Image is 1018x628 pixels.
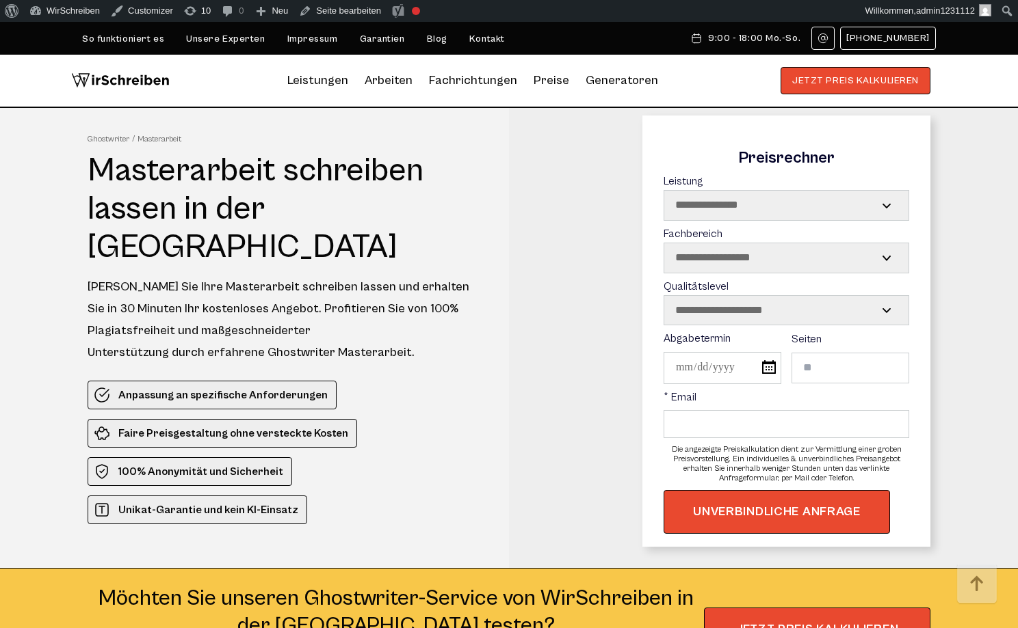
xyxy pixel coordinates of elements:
img: Faire Preisgestaltung ohne versteckte Kosten [94,425,110,441]
a: So funktioniert es [82,33,164,44]
input: * Email [664,410,909,438]
img: Anpassung an spezifische Anforderungen [94,387,110,403]
img: Unikat-Garantie und kein KI-Einsatz [94,502,110,518]
img: Schedule [690,33,703,44]
a: Preise [534,73,569,87]
label: * Email [664,391,909,438]
div: Preisrechner [664,149,909,168]
select: Fachbereich [664,243,909,272]
span: 9:00 - 18:00 Mo.-So. [708,33,800,44]
span: Masterarbeit [138,134,181,145]
span: [PHONE_NUMBER] [846,33,930,44]
span: Seiten [792,333,822,345]
img: button top [956,564,997,605]
a: [PHONE_NUMBER] [840,27,936,50]
a: Leistungen [287,70,348,92]
img: 100% Anonymität und Sicherheit [94,463,110,480]
img: Email [818,33,828,44]
li: Anpassung an spezifische Anforderungen [88,381,337,409]
button: JETZT PREIS KALKULIEREN [781,67,930,94]
div: [PERSON_NAME] Sie Ihre Masterarbeit schreiben lassen und erhalten Sie in 30 Minuten Ihr kostenlos... [88,276,484,364]
li: Unikat-Garantie und kein KI-Einsatz [88,495,307,524]
button: UNVERBINDLICHE ANFRAGE [664,490,890,534]
h1: Masterarbeit schreiben lassen in der [GEOGRAPHIC_DATA] [88,152,484,267]
a: Generatoren [586,70,658,92]
label: Leistung [664,175,909,221]
input: Abgabetermin [664,352,781,384]
a: Fachrichtungen [429,70,517,92]
a: Unsere Experten [186,33,265,44]
img: logo wirschreiben [71,67,170,94]
a: Impressum [287,33,338,44]
div: Verbesserungsbedarf [412,7,420,15]
label: Fachbereich [664,228,909,273]
a: Arbeiten [365,70,413,92]
div: Die angezeigte Preiskalkulation dient zur Vermittlung einer groben Preisvorstellung. Ein individu... [664,445,909,482]
a: Ghostwriter [88,134,135,145]
li: Faire Preisgestaltung ohne versteckte Kosten [88,419,357,448]
span: UNVERBINDLICHE ANFRAGE [693,504,861,520]
label: Qualitätslevel [664,280,909,326]
a: Garantien [360,33,405,44]
span: admin1231112 [916,5,975,16]
select: Leistung [664,191,909,219]
select: Qualitätslevel [664,296,909,325]
a: Kontakt [469,33,505,44]
form: Contact form [664,149,909,533]
label: Abgabetermin [664,332,781,384]
a: Blog [427,33,447,44]
li: 100% Anonymität und Sicherheit [88,457,292,486]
